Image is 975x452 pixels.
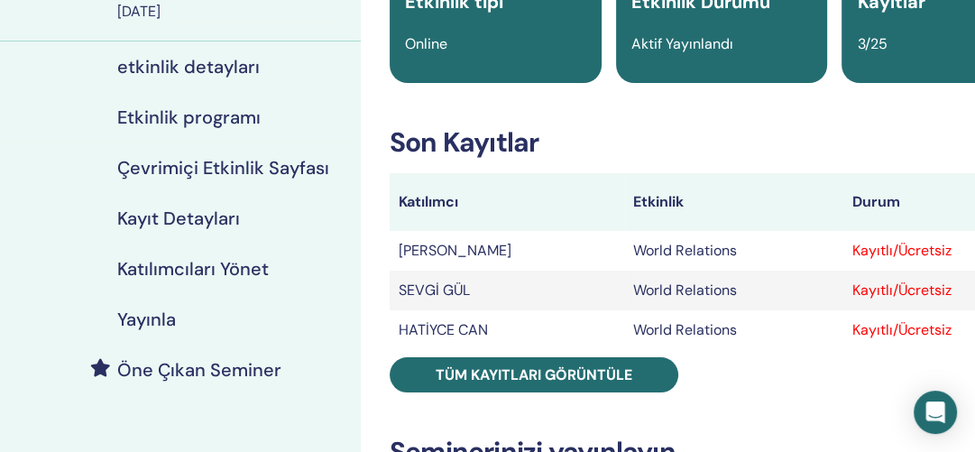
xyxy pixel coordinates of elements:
[117,56,260,78] h4: etkinlik detayları
[857,34,887,53] span: 3/25
[914,391,957,434] div: Open Intercom Messenger
[624,310,842,350] td: World Relations
[117,1,350,23] div: [DATE]
[624,271,842,310] td: World Relations
[117,258,269,280] h4: Katılımcıları Yönet
[390,231,624,271] td: [PERSON_NAME]
[117,359,281,381] h4: Öne Çıkan Seminer
[390,173,624,231] th: Katılımcı
[117,208,240,229] h4: Kayıt Detayları
[117,157,329,179] h4: Çevrimiçi Etkinlik Sayfası
[405,34,447,53] span: Online
[117,106,261,128] h4: Etkinlik programı
[631,34,733,53] span: Aktif Yayınlandı
[390,310,624,350] td: HATİYCE CAN
[390,271,624,310] td: SEVGİ GÜL
[117,309,176,330] h4: Yayınla
[624,173,842,231] th: Etkinlik
[436,365,632,384] span: Tüm kayıtları görüntüle
[390,357,678,392] a: Tüm kayıtları görüntüle
[624,231,842,271] td: World Relations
